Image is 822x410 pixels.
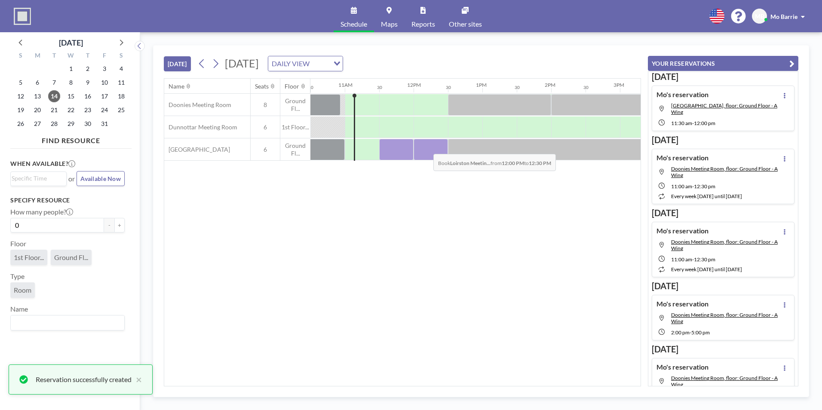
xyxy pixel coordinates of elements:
[381,21,398,28] span: Maps
[225,57,259,70] span: [DATE]
[36,374,132,385] div: Reservation successfully created
[656,90,709,99] h4: Mo's reservation
[583,85,589,90] div: 30
[54,253,88,261] span: Ground Fl...
[671,312,778,324] span: Doonies Meeting Room, floor: Ground Floor - A Wing
[671,193,742,199] span: every week [DATE] until [DATE]
[15,76,27,89] span: Sunday, October 5, 2025
[407,82,421,88] div: 12PM
[694,256,715,263] span: 12:30 PM
[15,118,27,130] span: Sunday, October 26, 2025
[251,146,280,153] span: 6
[12,317,120,328] input: Search for option
[251,123,280,131] span: 6
[31,76,43,89] span: Monday, October 6, 2025
[446,85,451,90] div: 30
[671,183,692,190] span: 11:00 AM
[114,218,125,233] button: +
[164,146,230,153] span: [GEOGRAPHIC_DATA]
[652,281,794,291] h3: [DATE]
[98,76,110,89] span: Friday, October 10, 2025
[648,56,798,71] button: YOUR RESERVATIONS
[48,118,60,130] span: Tuesday, October 28, 2025
[268,56,343,71] div: Search for option
[63,51,80,62] div: W
[691,329,710,336] span: 5:00 PM
[14,286,31,294] span: Room
[755,12,764,20] span: MB
[10,239,26,248] label: Floor
[11,315,124,330] div: Search for option
[48,104,60,116] span: Tuesday, October 21, 2025
[65,63,77,75] span: Wednesday, October 1, 2025
[671,120,692,126] span: 11:30 AM
[10,208,73,216] label: How many people?
[692,183,694,190] span: -
[476,82,487,88] div: 1PM
[692,120,694,126] span: -
[48,90,60,102] span: Tuesday, October 14, 2025
[29,51,46,62] div: M
[115,63,127,75] span: Saturday, October 4, 2025
[65,104,77,116] span: Wednesday, October 22, 2025
[449,21,482,28] span: Other sites
[10,272,25,281] label: Type
[652,208,794,218] h3: [DATE]
[308,85,313,90] div: 30
[98,90,110,102] span: Friday, October 17, 2025
[671,256,692,263] span: 11:00 AM
[433,154,556,171] span: Book from to
[652,344,794,355] h3: [DATE]
[340,21,367,28] span: Schedule
[270,58,311,69] span: DAILY VIEW
[31,90,43,102] span: Monday, October 13, 2025
[164,56,191,71] button: [DATE]
[377,85,382,90] div: 30
[15,104,27,116] span: Sunday, October 19, 2025
[113,51,129,62] div: S
[82,118,94,130] span: Thursday, October 30, 2025
[12,51,29,62] div: S
[656,363,709,371] h4: Mo's reservation
[545,82,555,88] div: 2PM
[169,83,184,90] div: Name
[98,63,110,75] span: Friday, October 3, 2025
[96,51,113,62] div: F
[80,175,121,182] span: Available Now
[65,118,77,130] span: Wednesday, October 29, 2025
[312,58,328,69] input: Search for option
[98,118,110,130] span: Friday, October 31, 2025
[77,171,125,186] button: Available Now
[115,104,127,116] span: Saturday, October 25, 2025
[770,13,797,20] span: Mo Barrie
[529,160,551,166] b: 12:30 PM
[656,153,709,162] h4: Mo's reservation
[82,104,94,116] span: Thursday, October 23, 2025
[10,133,132,145] h4: FIND RESOURCE
[652,135,794,145] h3: [DATE]
[31,104,43,116] span: Monday, October 20, 2025
[48,76,60,89] span: Tuesday, October 7, 2025
[694,183,715,190] span: 12:30 PM
[255,83,269,90] div: Seats
[280,142,310,157] span: Ground Fl...
[338,82,353,88] div: 11AM
[31,118,43,130] span: Monday, October 27, 2025
[671,375,778,388] span: Doonies Meeting Room, floor: Ground Floor - A Wing
[251,101,280,109] span: 8
[65,90,77,102] span: Wednesday, October 15, 2025
[11,172,66,185] div: Search for option
[10,305,28,313] label: Name
[613,82,624,88] div: 3PM
[46,51,63,62] div: T
[14,8,31,25] img: organization-logo
[411,21,435,28] span: Reports
[115,76,127,89] span: Saturday, October 11, 2025
[671,329,690,336] span: 2:00 PM
[132,374,142,385] button: close
[280,123,310,131] span: 1st Floor...
[164,123,237,131] span: Dunnottar Meeting Room
[656,300,709,308] h4: Mo's reservation
[12,174,61,183] input: Search for option
[79,51,96,62] div: T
